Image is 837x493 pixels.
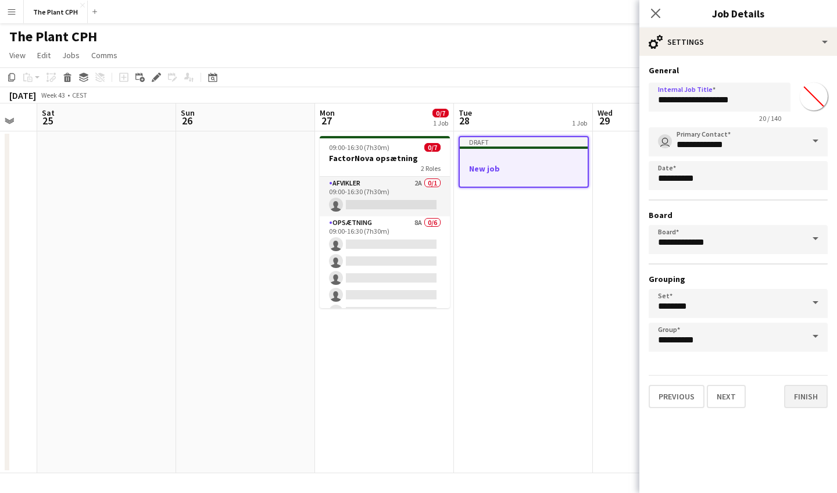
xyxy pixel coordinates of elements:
[91,50,117,60] span: Comms
[181,108,195,118] span: Sun
[329,143,389,152] span: 09:00-16:30 (7h30m)
[649,274,828,284] h3: Grouping
[649,210,828,220] h3: Board
[87,48,122,63] a: Comms
[433,119,448,127] div: 1 Job
[9,90,36,101] div: [DATE]
[58,48,84,63] a: Jobs
[320,216,450,340] app-card-role: Opsætning8A0/609:00-16:30 (7h30m)
[24,1,88,23] button: The Plant CPH
[38,91,67,99] span: Week 43
[460,137,588,147] div: Draft
[784,385,828,408] button: Finish
[707,385,746,408] button: Next
[649,385,704,408] button: Previous
[596,114,613,127] span: 29
[572,119,587,127] div: 1 Job
[457,114,472,127] span: 28
[459,108,472,118] span: Tue
[459,136,589,188] app-job-card: DraftNew job
[460,163,588,174] h3: New job
[37,50,51,60] span: Edit
[9,28,97,45] h1: The Plant CPH
[649,65,828,76] h3: General
[320,153,450,163] h3: FactorNova opsætning
[639,6,837,21] h3: Job Details
[750,114,791,123] span: 20 / 140
[432,109,449,117] span: 0/7
[598,108,613,118] span: Wed
[320,177,450,216] app-card-role: Afvikler2A0/109:00-16:30 (7h30m)
[40,114,55,127] span: 25
[318,114,335,127] span: 27
[5,48,30,63] a: View
[9,50,26,60] span: View
[424,143,441,152] span: 0/7
[320,108,335,118] span: Mon
[33,48,55,63] a: Edit
[72,91,87,99] div: CEST
[421,164,441,173] span: 2 Roles
[179,114,195,127] span: 26
[42,108,55,118] span: Sat
[62,50,80,60] span: Jobs
[320,136,450,308] app-job-card: 09:00-16:30 (7h30m)0/7FactorNova opsætning2 RolesAfvikler2A0/109:00-16:30 (7h30m) Opsætning8A0/60...
[639,28,837,56] div: Settings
